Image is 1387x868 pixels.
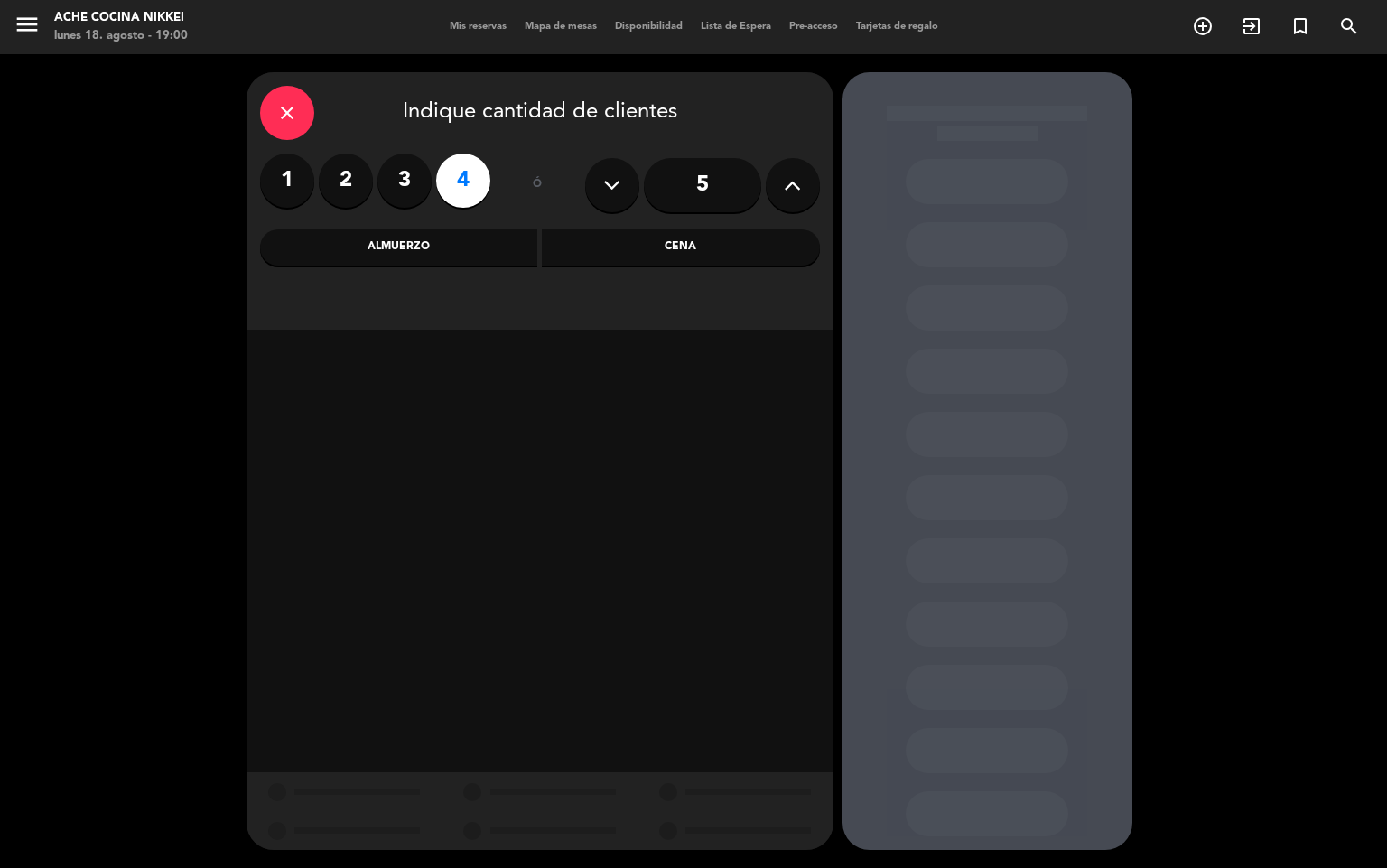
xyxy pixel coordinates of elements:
[319,154,373,208] label: 2
[780,22,847,32] span: Pre-acceso
[260,154,314,208] label: 1
[436,154,490,208] label: 4
[542,229,820,266] div: Cena
[1289,15,1311,37] i: turned_in_not
[847,22,947,32] span: Tarjetas de regalo
[276,102,298,124] i: close
[441,22,516,32] span: Mis reservas
[508,154,567,217] div: ó
[1241,15,1262,37] i: exit_to_app
[377,154,432,208] label: 3
[606,22,692,32] span: Disponibilidad
[14,11,41,38] i: menu
[260,229,538,266] div: Almuerzo
[692,22,780,32] span: Lista de Espera
[1338,15,1360,37] i: search
[1192,15,1214,37] i: add_circle_outline
[54,9,188,27] div: Ache Cocina Nikkei
[516,22,606,32] span: Mapa de mesas
[54,27,188,45] div: lunes 18. agosto - 19:00
[14,11,41,44] button: menu
[260,86,820,140] div: Indique cantidad de clientes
